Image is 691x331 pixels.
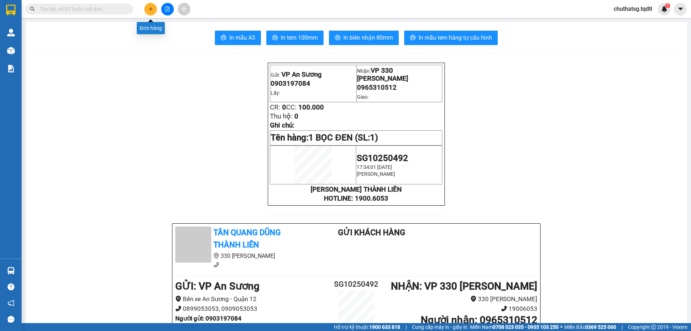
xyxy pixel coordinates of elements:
[175,305,181,312] span: phone
[391,280,537,292] b: NHẬN : VP 330 [PERSON_NAME]
[271,133,378,143] span: Tên hàng:
[298,103,324,111] span: 100.000
[357,67,408,82] span: VP 330 [PERSON_NAME]
[27,49,31,57] span: 0
[18,40,29,48] span: CC:
[213,262,219,268] span: phone
[560,326,563,328] span: ⚪️
[294,112,298,120] span: 0
[357,171,395,177] span: [PERSON_NAME]
[7,65,15,72] img: solution-icon
[175,315,241,322] b: Người gửi : 0903197084
[387,304,537,314] li: 19006053
[281,71,322,79] span: VP An Sương
[8,316,14,323] span: message
[175,251,309,260] li: 330 [PERSON_NAME]
[175,296,181,302] span: environment
[661,6,668,12] img: icon-new-feature
[406,323,407,331] span: |
[7,267,15,274] img: warehouse-icon
[271,90,280,96] span: Lấy:
[30,6,35,12] span: search
[404,31,498,45] button: printerIn mẫu tem hàng tự cấu hình
[14,40,18,48] span: 0
[421,314,537,326] b: Người nhận : 0965310512
[282,103,286,111] span: 0
[308,133,378,143] span: 1 BỌC ĐEN (SL:
[651,325,656,330] span: copyright
[343,33,393,42] span: In biên nhận 80mm
[286,103,297,111] span: CC:
[3,4,33,20] span: VP An Sương
[674,3,687,15] button: caret-down
[470,296,477,302] span: environment
[3,4,53,20] p: Gửi:
[3,21,42,29] span: 0903197084
[357,84,397,91] span: 0965310512
[324,194,388,202] strong: HOTLINE: 1900.6053
[412,323,468,331] span: Cung cấp máy in - giấy in:
[470,323,559,331] span: Miền Nam
[369,324,400,330] strong: 1900 633 818
[215,31,261,45] button: printerIn mẫu A5
[387,294,537,304] li: 330 [PERSON_NAME]
[493,324,559,330] strong: 0708 023 035 - 0935 103 250
[7,29,15,36] img: warehouse-icon
[270,121,294,129] span: Ghi chú:
[270,112,293,120] span: Thu hộ:
[666,3,669,8] span: 1
[3,30,14,37] span: Lấy:
[2,49,25,57] span: Thu hộ:
[326,278,387,290] h2: SG10250492
[165,6,170,12] span: file-add
[213,253,219,259] span: environment
[370,133,378,143] span: 1)
[272,35,278,41] span: printer
[357,153,408,163] span: SG10250492
[175,280,259,292] b: GỬI : VP An Sương
[270,103,280,111] span: CR:
[266,31,324,45] button: printerIn tem 100mm
[338,228,405,237] b: Gửi khách hàng
[181,6,186,12] span: aim
[213,228,281,250] b: Tân Quang Dũng Thành Liên
[665,3,670,8] sup: 1
[357,94,369,100] span: Giao:
[175,294,326,304] li: Bến xe An Sương - Quận 12
[281,33,318,42] span: In tem 100mm
[677,6,684,12] span: caret-down
[564,323,616,331] span: Miền Bắc
[8,300,14,307] span: notification
[31,40,56,48] span: 100.000
[54,4,105,20] p: Nhận:
[585,324,616,330] strong: 0369 525 060
[410,35,416,41] span: printer
[6,5,15,15] img: logo-vxr
[40,5,125,13] input: Tìm tên, số ĐT hoặc mã đơn
[419,33,492,42] span: In mẫu tem hàng tự cấu hình
[622,323,623,331] span: |
[148,6,153,12] span: plus
[271,80,310,88] span: 0903197084
[334,323,400,331] span: Hỗ trợ kỹ thuật:
[144,3,157,15] button: plus
[357,164,392,170] span: 17:34:01 [DATE]
[329,31,399,45] button: printerIn biên nhận 80mm
[311,185,402,193] strong: [PERSON_NAME] THÀNH LIÊN
[161,3,174,15] button: file-add
[229,33,255,42] span: In mẫu A5
[271,71,356,79] p: Gửi:
[54,4,105,20] span: VP 330 [PERSON_NAME]
[178,3,190,15] button: aim
[608,4,658,13] span: chuthatsg.tqdtl
[8,283,14,290] span: question-circle
[357,67,442,82] p: Nhận:
[54,21,94,29] span: 0965310512
[335,35,340,41] span: printer
[501,305,507,312] span: phone
[221,35,226,41] span: printer
[7,47,15,54] img: warehouse-icon
[2,40,13,48] span: CR:
[175,304,326,314] li: 0899053053, 0909053053
[54,30,67,37] span: Giao:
